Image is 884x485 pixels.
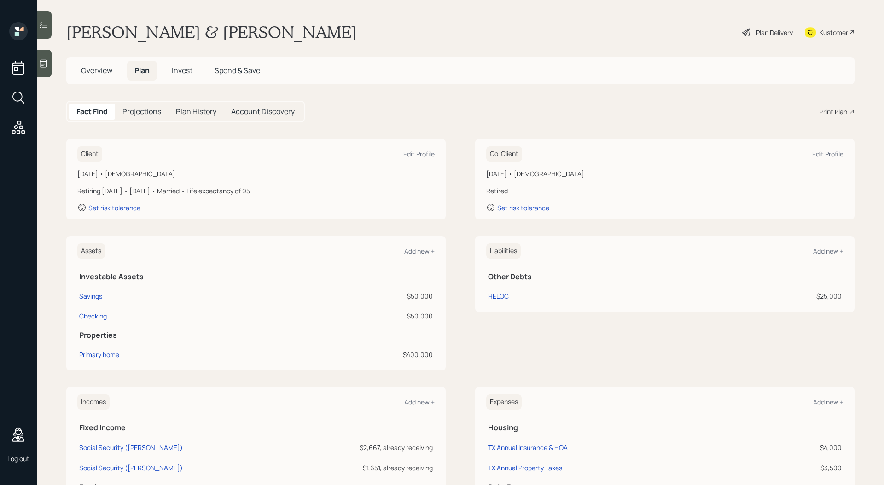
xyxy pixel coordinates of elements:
[77,146,102,162] h6: Client
[727,443,842,452] div: $4,000
[403,150,435,158] div: Edit Profile
[488,291,509,301] div: HELOC
[77,394,110,410] h6: Incomes
[820,28,848,37] div: Kustomer
[756,28,793,37] div: Plan Delivery
[281,311,433,321] div: $50,000
[820,107,847,116] div: Print Plan
[488,423,842,432] h5: Housing
[77,169,435,179] div: [DATE] • [DEMOGRAPHIC_DATA]
[81,65,112,75] span: Overview
[281,291,433,301] div: $50,000
[79,291,102,301] div: Savings
[66,22,357,42] h1: [PERSON_NAME] & [PERSON_NAME]
[727,463,842,473] div: $3,500
[79,311,107,321] div: Checking
[404,247,435,255] div: Add new +
[813,398,843,406] div: Add new +
[488,272,842,281] h5: Other Debts
[77,243,105,259] h6: Assets
[79,443,183,452] div: Social Security ([PERSON_NAME])
[486,169,843,179] div: [DATE] • [DEMOGRAPHIC_DATA]
[172,65,192,75] span: Invest
[315,463,433,473] div: $1,651, already receiving
[486,394,522,410] h6: Expenses
[88,203,140,212] div: Set risk tolerance
[812,150,843,158] div: Edit Profile
[79,463,183,472] div: Social Security ([PERSON_NAME])
[488,463,562,472] div: TX Annual Property Taxes
[77,186,435,196] div: Retiring [DATE] • [DATE] • Married • Life expectancy of 95
[651,291,842,301] div: $25,000
[76,107,108,116] h5: Fact Find
[486,186,843,196] div: Retired
[813,247,843,255] div: Add new +
[486,243,521,259] h6: Liabilities
[497,203,549,212] div: Set risk tolerance
[488,443,568,452] div: TX Annual Insurance & HOA
[122,107,161,116] h5: Projections
[7,454,29,463] div: Log out
[79,423,433,432] h5: Fixed Income
[404,398,435,406] div: Add new +
[486,146,522,162] h6: Co-Client
[281,350,433,359] div: $400,000
[134,65,150,75] span: Plan
[176,107,216,116] h5: Plan History
[215,65,260,75] span: Spend & Save
[79,331,433,340] h5: Properties
[231,107,295,116] h5: Account Discovery
[79,350,119,359] div: Primary home
[79,272,433,281] h5: Investable Assets
[315,443,433,452] div: $2,667, already receiving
